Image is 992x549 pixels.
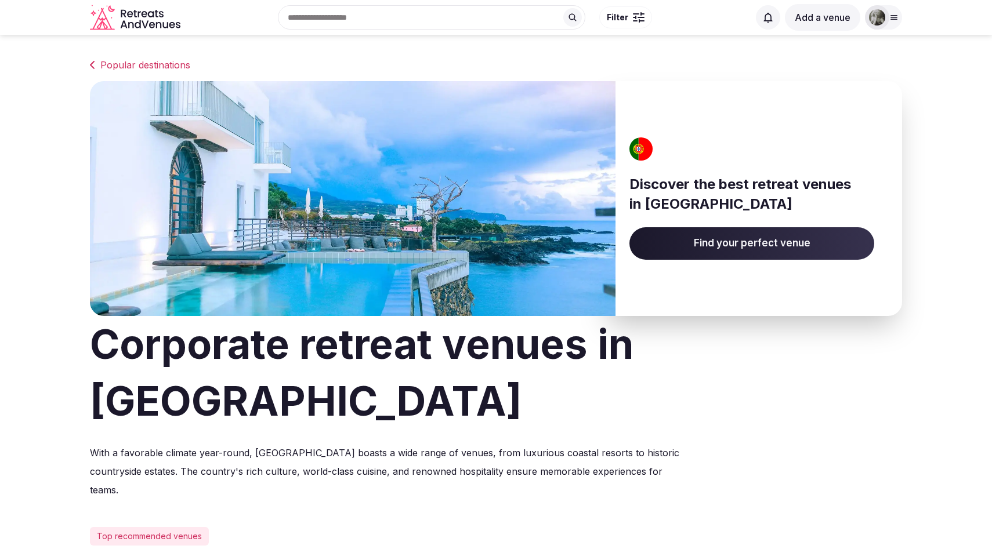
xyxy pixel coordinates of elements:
[629,227,874,260] a: Find your perfect venue
[90,5,183,31] a: Visit the homepage
[626,137,657,161] img: Portugal's flag
[785,4,860,31] button: Add a venue
[599,6,652,28] button: Filter
[90,58,902,72] a: Popular destinations
[629,174,874,213] h3: Discover the best retreat venues in [GEOGRAPHIC_DATA]
[90,5,183,31] svg: Retreats and Venues company logo
[90,443,684,499] p: With a favorable climate year-round, [GEOGRAPHIC_DATA] boasts a wide range of venues, from luxuri...
[869,9,885,26] img: melissanunezbrown
[607,12,628,23] span: Filter
[785,12,860,23] a: Add a venue
[90,316,902,430] h1: Corporate retreat venues in [GEOGRAPHIC_DATA]
[90,81,616,316] img: Banner image for Portugal representative of the country
[90,527,209,546] div: Top recommended venues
